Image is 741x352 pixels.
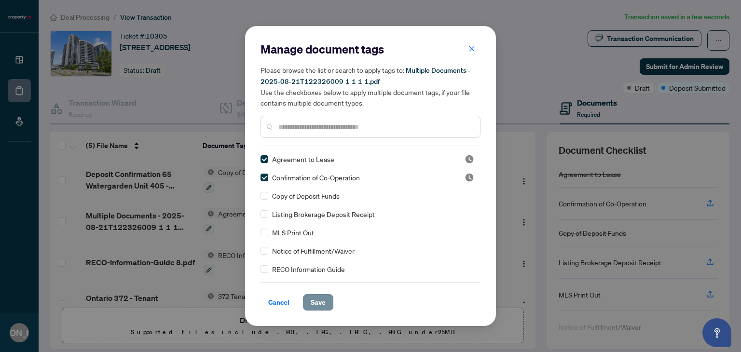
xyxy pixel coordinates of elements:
[303,294,333,311] button: Save
[272,172,360,183] span: Confirmation of Co-Operation
[468,45,475,52] span: close
[465,173,474,182] img: status
[272,264,345,274] span: RECO Information Guide
[311,295,326,310] span: Save
[272,154,334,164] span: Agreement to Lease
[261,294,297,311] button: Cancel
[465,154,474,164] img: status
[268,295,289,310] span: Cancel
[272,245,355,256] span: Notice of Fulfillment/Waiver
[272,227,314,238] span: MLS Print Out
[465,173,474,182] span: Pending Review
[272,209,375,219] span: Listing Brokerage Deposit Receipt
[261,65,480,108] h5: Please browse the list or search to apply tags to: Use the checkboxes below to apply multiple doc...
[261,41,480,57] h2: Manage document tags
[465,154,474,164] span: Pending Review
[702,318,731,347] button: Open asap
[272,190,340,201] span: Copy of Deposit Funds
